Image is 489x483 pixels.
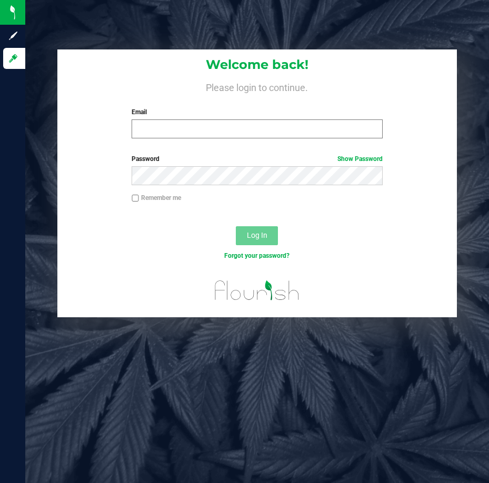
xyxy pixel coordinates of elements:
[337,155,383,163] a: Show Password
[132,193,181,203] label: Remember me
[224,252,290,259] a: Forgot your password?
[132,107,382,117] label: Email
[207,271,307,309] img: flourish_logo.svg
[247,231,267,239] span: Log In
[57,80,457,93] h4: Please login to continue.
[8,53,18,64] inline-svg: Log in
[57,58,457,72] h1: Welcome back!
[132,155,159,163] span: Password
[236,226,278,245] button: Log In
[8,31,18,41] inline-svg: Sign up
[132,195,139,202] input: Remember me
